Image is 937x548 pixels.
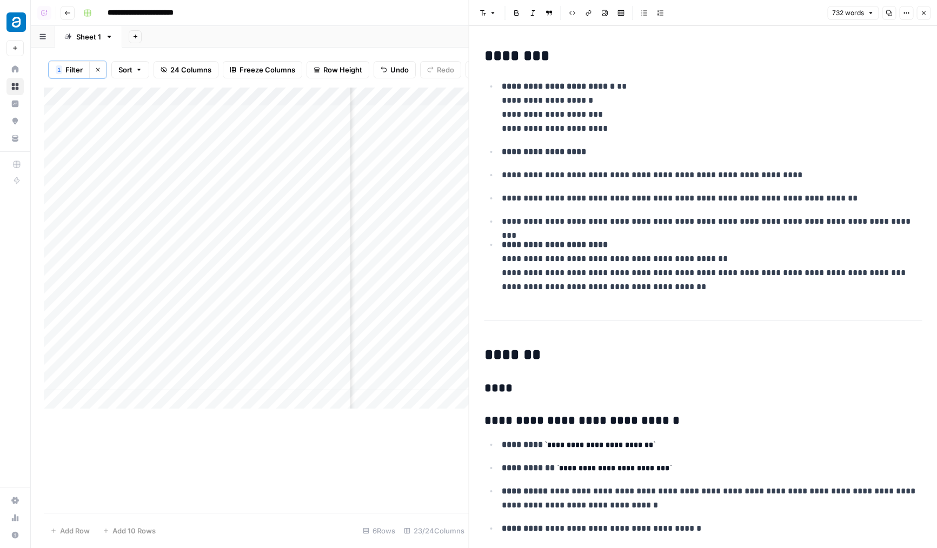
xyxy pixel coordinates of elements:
a: Sheet 1 [55,26,122,48]
span: Filter [65,64,83,75]
span: 1 [57,65,61,74]
span: Sort [118,64,132,75]
button: Redo [420,61,461,78]
button: Sort [111,61,149,78]
a: Opportunities [6,112,24,130]
button: Freeze Columns [223,61,302,78]
a: Browse [6,78,24,95]
button: Add Row [44,522,96,539]
div: 23/24 Columns [400,522,469,539]
span: Add Row [60,525,90,536]
img: Appfolio Logo [6,12,26,32]
button: Help + Support [6,526,24,544]
span: Undo [390,64,409,75]
a: Home [6,61,24,78]
div: Sheet 1 [76,31,101,42]
div: 6 Rows [358,522,400,539]
span: Freeze Columns [240,64,295,75]
button: 732 words [827,6,879,20]
a: Your Data [6,130,24,147]
span: Redo [437,64,454,75]
a: Settings [6,492,24,509]
div: 1 [56,65,62,74]
button: Row Height [307,61,369,78]
button: 24 Columns [154,61,218,78]
button: Workspace: Appfolio [6,9,24,36]
span: Row Height [323,64,362,75]
a: Usage [6,509,24,526]
button: 1Filter [49,61,89,78]
button: Undo [374,61,416,78]
button: Add 10 Rows [96,522,162,539]
span: 732 words [832,8,864,18]
a: Insights [6,95,24,112]
span: 24 Columns [170,64,211,75]
span: Add 10 Rows [112,525,156,536]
